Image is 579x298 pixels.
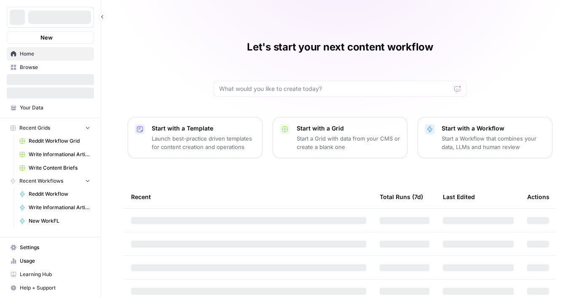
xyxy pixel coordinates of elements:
span: Your Data [20,104,90,112]
a: Settings [7,241,94,254]
span: Write Informational Article Body [29,204,90,211]
a: Reddit Workflow Grid [16,134,94,148]
span: Recent Grids [19,124,50,132]
p: Start a Workflow that combines your data, LLMs and human review [442,134,545,151]
a: Write Informational Article (Copy) [16,148,94,161]
a: Reddit Workflow [16,187,94,201]
div: Total Runs (7d) [380,185,423,208]
a: Browse [7,61,94,74]
button: Start with a WorkflowStart a Workflow that combines your data, LLMs and human review [418,117,552,158]
span: Reddit Workflow [29,190,90,198]
a: New WorkFL [16,214,94,228]
p: Start with a Template [152,124,255,133]
button: Recent Workflows [7,175,94,187]
button: New [7,31,94,44]
a: Write Informational Article Body [16,201,94,214]
a: Write Content Briefs [16,161,94,175]
a: Usage [7,254,94,268]
button: Start with a TemplateLaunch best-practice driven templates for content creation and operations [128,117,263,158]
button: Help + Support [7,281,94,295]
span: Write Content Briefs [29,164,90,172]
a: Learning Hub [7,268,94,281]
button: Start with a GridStart a Grid with data from your CMS or create a blank one [273,117,407,158]
input: What would you like to create today? [219,85,451,93]
span: Learning Hub [20,271,90,278]
span: Recent Workflows [19,177,63,185]
span: New WorkFL [29,217,90,225]
button: Recent Grids [7,122,94,134]
span: New [40,33,53,42]
span: Home [20,50,90,58]
span: Reddit Workflow Grid [29,137,90,145]
span: Browse [20,64,90,71]
div: Last Edited [443,185,475,208]
p: Start with a Grid [297,124,400,133]
p: Launch best-practice driven templates for content creation and operations [152,134,255,151]
span: Settings [20,244,90,251]
h1: Let's start your next content workflow [247,40,433,54]
p: Start with a Workflow [442,124,545,133]
span: Write Informational Article (Copy) [29,151,90,158]
div: Actions [527,185,550,208]
div: Recent [131,185,366,208]
a: Home [7,47,94,61]
span: Help + Support [20,284,90,292]
span: Usage [20,257,90,265]
p: Start a Grid with data from your CMS or create a blank one [297,134,400,151]
a: Your Data [7,101,94,114]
